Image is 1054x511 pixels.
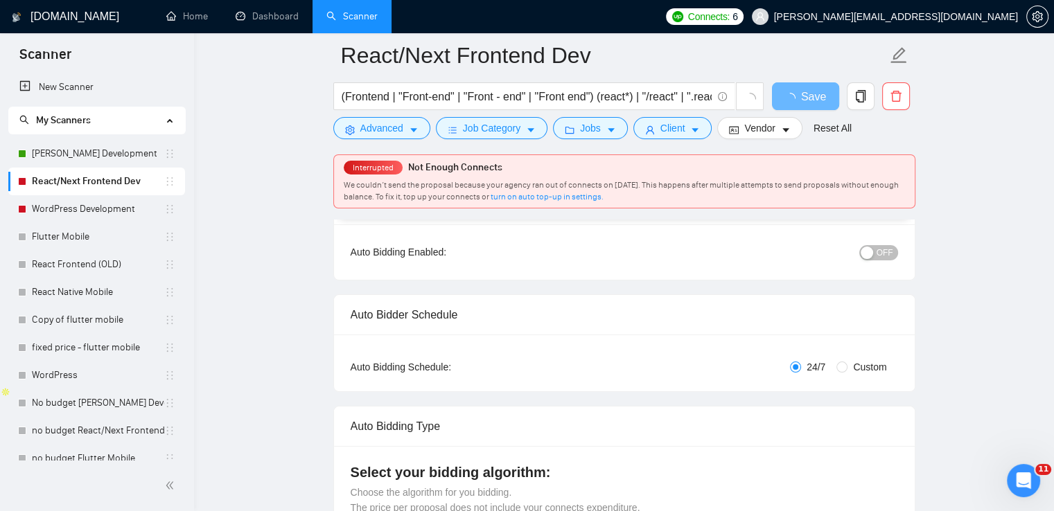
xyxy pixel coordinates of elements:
[847,82,875,110] button: copy
[164,453,175,464] span: holder
[342,88,712,105] input: Search Freelance Jobs...
[19,73,174,101] a: New Scanner
[526,125,536,135] span: caret-down
[8,44,82,73] span: Scanner
[580,120,601,136] span: Jobs
[744,120,775,136] span: Vendor
[32,361,164,389] a: WordPress
[491,192,604,201] a: turn on auto top-up in settings.
[645,125,655,135] span: user
[32,306,164,334] a: Copy of flutter mobile
[8,195,185,223] li: WordPress Development
[32,389,164,417] a: No budget [PERSON_NAME] Development
[341,38,887,73] input: Scanner name...
[326,10,378,22] a: searchScanner
[164,148,175,159] span: holder
[32,445,164,472] a: no budget Flutter Mobile
[660,120,685,136] span: Client
[19,114,91,126] span: My Scanners
[8,140,185,168] li: MERN Stack Development
[344,180,899,201] span: We couldn’t send the proposal because your agency ran out of connects on [DATE]. This happens aft...
[565,125,574,135] span: folder
[882,82,910,110] button: delete
[436,117,547,139] button: barsJob Categorycaret-down
[351,359,533,375] div: Auto Bidding Schedule:
[463,120,520,136] span: Job Category
[164,314,175,325] span: holder
[744,93,756,105] span: loading
[8,361,185,389] li: WordPress
[688,9,730,24] span: Connects:
[166,10,208,22] a: homeHome
[877,245,893,260] span: OFF
[164,425,175,436] span: holder
[8,251,185,278] li: React Frontend (OLD)
[236,10,299,22] a: dashboardDashboard
[1007,464,1040,497] iframe: Intercom live chat
[847,359,892,375] span: Custom
[890,46,908,64] span: edit
[8,278,185,306] li: React Native Mobile
[8,306,185,334] li: Copy of flutter mobile
[351,463,898,482] h4: Select your bidding algorithm:
[847,90,874,102] span: copy
[1,387,10,397] img: Apollo
[349,163,398,172] span: Interrupted
[718,92,727,101] span: info-circle
[164,342,175,353] span: holder
[32,168,164,195] a: React/Next Frontend Dev
[164,370,175,381] span: holder
[801,359,831,375] span: 24/7
[690,125,700,135] span: caret-down
[606,125,616,135] span: caret-down
[732,9,738,24] span: 6
[8,168,185,195] li: React/Next Frontend Dev
[36,114,91,126] span: My Scanners
[165,478,179,492] span: double-left
[8,334,185,361] li: fixed price - flutter mobile
[351,406,898,446] div: Auto Bidding Type
[772,82,839,110] button: Save
[164,397,175,409] span: holder
[164,259,175,270] span: holder
[553,117,628,139] button: folderJobscaret-down
[19,115,29,125] span: search
[12,6,21,28] img: logo
[448,125,457,135] span: bars
[633,117,712,139] button: userClientcaret-down
[164,231,175,242] span: holder
[755,12,765,21] span: user
[1026,6,1048,28] button: setting
[351,244,533,260] div: Auto Bidding Enabled:
[408,161,502,173] span: Not Enough Connects
[32,223,164,251] a: Flutter Mobile
[409,125,419,135] span: caret-down
[333,117,430,139] button: settingAdvancedcaret-down
[717,117,802,139] button: idcardVendorcaret-down
[32,195,164,223] a: WordPress Development
[32,278,164,306] a: React Native Mobile
[351,295,898,334] div: Auto Bidder Schedule
[729,125,739,135] span: idcard
[801,88,826,105] span: Save
[164,287,175,298] span: holder
[8,445,185,472] li: no budget Flutter Mobile
[8,73,185,101] li: New Scanner
[164,204,175,215] span: holder
[32,417,164,445] a: no budget React/Next Frontend Dev
[1035,464,1051,475] span: 11
[814,120,852,136] a: Reset All
[164,176,175,187] span: holder
[672,11,683,22] img: upwork-logo.png
[8,417,185,445] li: no budget React/Next Frontend Dev
[32,251,164,278] a: React Frontend (OLD)
[784,93,801,104] span: loading
[1026,11,1048,22] a: setting
[8,389,185,417] li: No budget MERN Stack Development
[32,140,164,168] a: [PERSON_NAME] Development
[360,120,403,136] span: Advanced
[8,223,185,251] li: Flutter Mobile
[345,125,355,135] span: setting
[32,334,164,361] a: fixed price - flutter mobile
[1027,11,1048,22] span: setting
